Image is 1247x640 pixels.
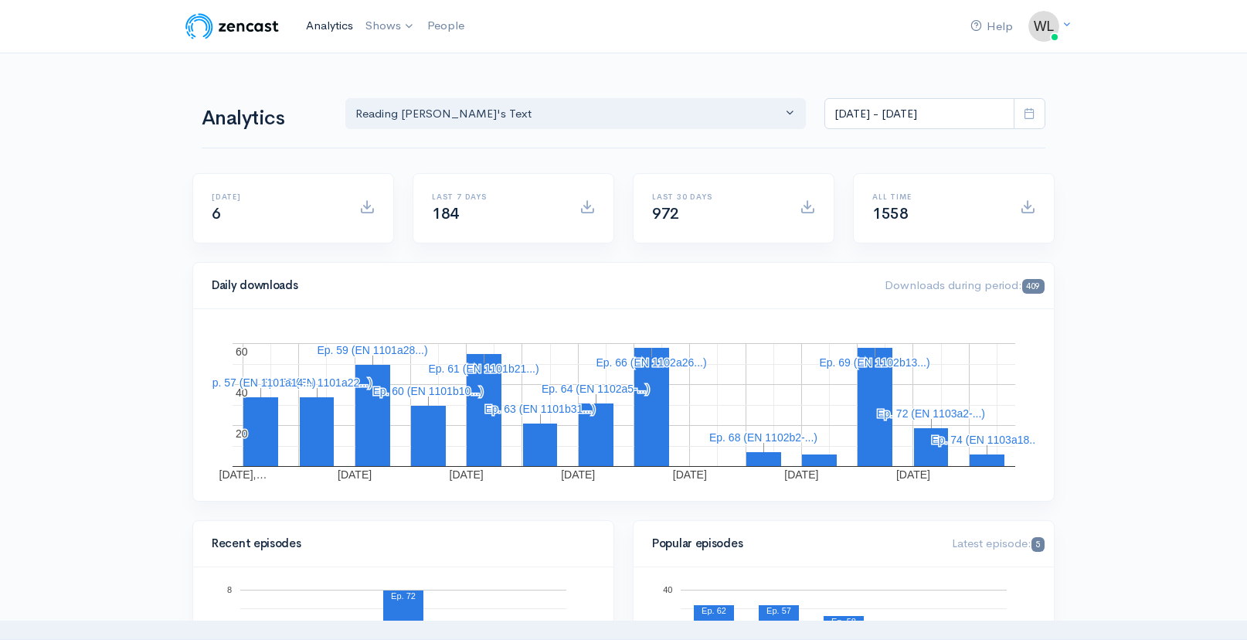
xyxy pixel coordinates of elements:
h6: Last 7 days [432,192,561,201]
text: [DATE] [450,468,484,481]
text: [DATE] [784,468,818,481]
span: 5 [1031,537,1045,552]
div: Reading [PERSON_NAME]'s Text [355,105,782,123]
text: Ep. 62 [702,606,726,615]
a: Help [964,10,1019,43]
h4: Daily downloads [212,279,866,292]
text: 8 [227,585,232,594]
text: Ep. 66 (EN 1102a26...) [596,356,706,369]
input: analytics date range selector [824,98,1014,130]
text: 20 [236,427,248,440]
h1: Analytics [202,107,327,130]
text: Ep. 72 (EN 1103a2-...) [877,407,985,420]
span: Latest episode: [952,536,1045,550]
h6: [DATE] [212,192,341,201]
span: 6 [212,204,221,223]
text: [DATE] [338,468,372,481]
text: Ep. 58 [831,617,856,626]
svg: A chart. [212,328,1035,482]
text: Ep. 64 (EN 1102a5-...) [542,383,650,395]
text: [DATE] [673,468,707,481]
text: Ep. 72 [391,591,416,601]
text: 60 [236,346,248,358]
a: People [421,9,471,43]
span: Downloads during period: [885,277,1045,292]
text: [DATE] [561,468,595,481]
a: Analytics [300,9,359,43]
text: Ep. 68 (EN 1102b2-...) [709,431,817,444]
text: Ep. 74 (EN 1103a18...) [931,434,1041,446]
h4: Recent episodes [212,537,586,550]
h4: Popular episodes [652,537,933,550]
span: 1558 [872,204,908,223]
text: 40 [236,386,248,399]
text: Ep. 57 [766,606,791,615]
span: 409 [1022,279,1045,294]
span: 184 [432,204,459,223]
text: Ep. 69 (EN 1102b13...) [819,356,929,369]
text: Ep. 58 (EN 1101a22...) [261,376,372,389]
h6: All time [872,192,1001,201]
text: Ep. 60 (EN 1101b10...) [372,385,483,397]
text: 40 [663,585,672,594]
text: [DATE] [896,468,930,481]
text: Ep. 57 (EN 1101a14...) [205,376,315,389]
a: Shows [359,9,421,43]
text: Ep. 61 (EN 1101b21...) [428,363,539,375]
text: Ep. 59 (EN 1101a28...) [317,344,427,356]
h6: Last 30 days [652,192,781,201]
text: Ep. 63 (EN 1101b31...) [484,403,595,415]
img: ... [1028,11,1059,42]
text: [DATE],… [219,468,267,481]
span: 972 [652,204,679,223]
button: Reading Aristotle's Text [345,98,806,130]
img: ZenCast Logo [183,11,281,42]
